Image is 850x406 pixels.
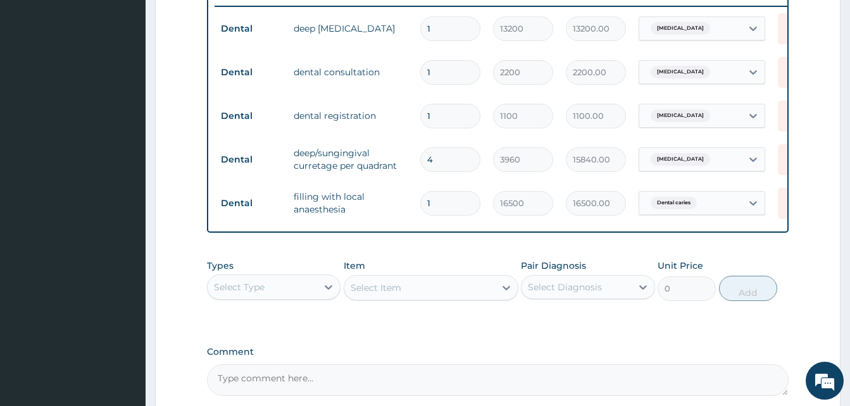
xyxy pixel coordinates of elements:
[215,61,287,84] td: Dental
[66,71,213,87] div: Chat with us now
[215,104,287,128] td: Dental
[651,153,710,166] span: [MEDICAL_DATA]
[215,17,287,40] td: Dental
[215,148,287,171] td: Dental
[287,140,414,178] td: deep/sungingival curretage per quadrant
[23,63,51,95] img: d_794563401_company_1708531726252_794563401
[658,259,703,272] label: Unit Price
[651,197,697,209] span: Dental caries
[215,192,287,215] td: Dental
[73,122,175,250] span: We're online!
[651,66,710,78] span: [MEDICAL_DATA]
[287,16,414,41] td: deep [MEDICAL_DATA]
[651,22,710,35] span: [MEDICAL_DATA]
[651,109,710,122] span: [MEDICAL_DATA]
[287,184,414,222] td: filling with local anaesthesia
[521,259,586,272] label: Pair Diagnosis
[528,281,602,293] div: Select Diagnosis
[214,281,265,293] div: Select Type
[208,6,238,37] div: Minimize live chat window
[6,271,241,316] textarea: Type your message and hit 'Enter'
[287,103,414,128] td: dental registration
[719,276,777,301] button: Add
[207,261,234,271] label: Types
[344,259,365,272] label: Item
[207,347,789,357] label: Comment
[287,59,414,85] td: dental consultation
